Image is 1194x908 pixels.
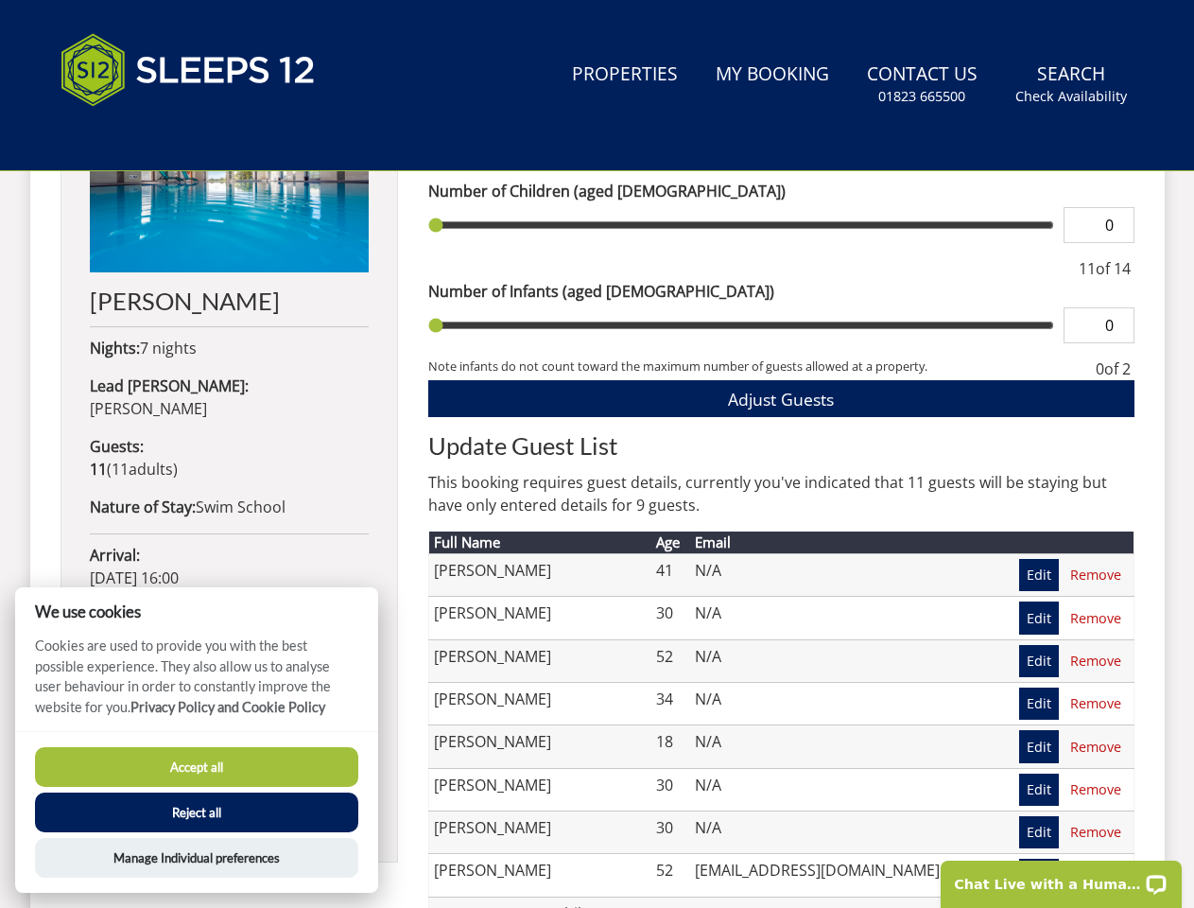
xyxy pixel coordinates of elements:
[428,432,1134,459] h2: Update Guest List
[728,388,834,410] span: Adjust Guests
[878,87,965,106] small: 01823 665500
[1063,774,1129,806] a: Remove
[1019,645,1059,677] a: Edit
[690,553,992,596] td: N/A
[90,497,196,517] strong: Nature of Stay:
[90,496,369,518] p: Swim School
[15,602,378,620] h2: We use cookies
[428,854,650,897] td: [PERSON_NAME]
[90,459,178,480] span: ( )
[1019,602,1059,634] a: Edit
[90,338,140,358] strong: Nights:
[564,54,685,96] a: Properties
[112,459,173,480] span: adult
[428,180,1134,202] label: Number of Children (aged [DEMOGRAPHIC_DATA])
[51,129,250,145] iframe: Customer reviews powered by Trustpilot
[1019,559,1059,591] a: Edit
[651,597,690,639] td: 30
[1063,645,1129,677] a: Remove
[928,848,1194,908] iframe: LiveChat chat widget
[428,597,650,639] td: [PERSON_NAME]
[690,812,992,854] td: N/A
[651,725,690,768] td: 18
[130,699,325,715] a: Privacy Policy and Cookie Policy
[428,280,1134,303] label: Number of Infants (aged [DEMOGRAPHIC_DATA])
[1063,816,1129,848] a: Remove
[90,545,140,566] strong: Arrival:
[690,639,992,682] td: N/A
[859,54,985,115] a: Contact Us01823 665500
[1063,730,1129,762] a: Remove
[112,459,129,480] span: 11
[651,768,690,811] td: 30
[1063,688,1129,720] a: Remove
[1019,730,1059,762] a: Edit
[61,23,316,117] img: Sleeps 12
[1019,774,1059,806] a: Edit
[690,768,992,811] td: N/A
[90,288,369,314] h2: [PERSON_NAME]
[35,838,358,878] button: Manage Individual preferences
[90,93,369,272] img: An image of 'Shires'
[90,459,107,480] strong: 11
[1063,559,1129,591] a: Remove
[1015,87,1127,106] small: Check Availability
[428,380,1134,417] button: Adjust Guests
[690,725,992,768] td: N/A
[428,639,650,682] td: [PERSON_NAME]
[428,553,650,596] td: [PERSON_NAME]
[90,398,207,419] span: [PERSON_NAME]
[428,682,650,725] td: [PERSON_NAME]
[651,553,690,596] td: 41
[1079,258,1096,279] span: 11
[428,768,650,811] td: [PERSON_NAME]
[35,793,358,832] button: Reject all
[90,375,249,396] strong: Lead [PERSON_NAME]:
[428,725,650,768] td: [PERSON_NAME]
[428,812,650,854] td: [PERSON_NAME]
[90,93,369,314] a: [PERSON_NAME]
[651,682,690,725] td: 34
[651,532,690,553] th: Age
[690,682,992,725] td: N/A
[1019,688,1059,720] a: Edit
[165,459,173,480] span: s
[651,639,690,682] td: 52
[1096,358,1104,379] span: 0
[651,812,690,854] td: 30
[1063,602,1129,634] a: Remove
[90,337,369,359] p: 7 nights
[35,747,358,787] button: Accept all
[1019,816,1059,848] a: Edit
[1075,257,1134,280] div: of 14
[690,597,992,639] td: N/A
[15,636,378,731] p: Cookies are used to provide you with the best possible experience. They also allow us to analyse ...
[1008,54,1134,115] a: SearchCheck Availability
[708,54,837,96] a: My Booking
[690,532,992,553] th: Email
[428,532,650,553] th: Full Name
[690,854,992,897] td: [EMAIL_ADDRESS][DOMAIN_NAME]
[1092,358,1134,380] div: of 2
[651,854,690,897] td: 52
[90,544,369,589] p: [DATE] 16:00
[428,471,1134,516] p: This booking requires guest details, currently you've indicated that 11 guests will be staying bu...
[428,358,1092,380] small: Note infants do not count toward the maximum number of guests allowed at a property.
[90,436,144,457] strong: Guests:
